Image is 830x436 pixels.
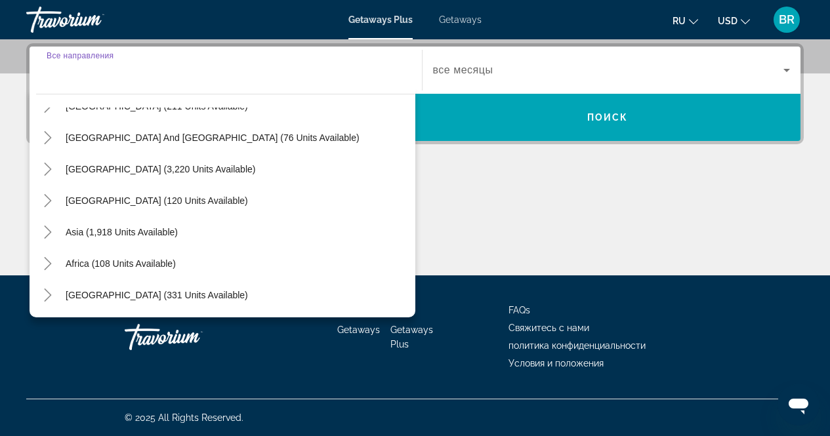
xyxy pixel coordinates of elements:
[348,14,413,25] a: Getaways Plus
[433,64,493,75] span: все месяцы
[36,189,59,212] button: Toggle Central America (120 units available)
[125,412,243,423] span: © 2025 All Rights Reserved.
[718,16,737,26] span: USD
[415,94,801,141] button: Поиск
[59,189,255,212] button: [GEOGRAPHIC_DATA] (120 units available)
[26,3,157,37] a: Travorium
[59,252,182,275] button: Africa (108 units available)
[66,227,178,237] span: Asia (1,918 units available)
[59,283,255,307] button: [GEOGRAPHIC_DATA] (331 units available)
[66,258,176,269] span: Africa (108 units available)
[439,14,482,25] a: Getaways
[770,6,804,33] button: User Menu
[508,358,604,368] a: Условия и положения
[337,325,380,335] a: Getaways
[36,158,59,181] button: Toggle South America (3,220 units available)
[778,384,820,426] iframe: Кнопка запуска окна обмена сообщениями
[508,305,530,315] a: FAQs
[66,290,248,300] span: [GEOGRAPHIC_DATA] (331 units available)
[779,13,795,26] span: BR
[59,157,262,181] button: [GEOGRAPHIC_DATA] (3,220 units available)
[36,95,59,118] button: Toggle Australia (211 units available)
[66,132,360,143] span: [GEOGRAPHIC_DATA] and [GEOGRAPHIC_DATA] (76 units available)
[125,317,256,357] a: Travorium
[66,164,255,174] span: [GEOGRAPHIC_DATA] (3,220 units available)
[587,112,629,123] span: Поиск
[59,220,184,244] button: Asia (1,918 units available)
[390,325,433,349] a: Getaways Plus
[508,340,646,351] a: политика конфиденциальности
[30,47,800,141] div: Search widget
[36,127,59,149] button: Toggle South Pacific and Oceania (76 units available)
[59,126,366,149] button: [GEOGRAPHIC_DATA] and [GEOGRAPHIC_DATA] (76 units available)
[36,252,59,275] button: Toggle Africa (108 units available)
[718,11,750,30] button: Change currency
[36,284,59,307] button: Toggle Middle East (331 units available)
[36,221,59,244] button: Toggle Asia (1,918 units available)
[508,323,589,333] a: Свяжитесь с нами
[59,94,255,118] button: [GEOGRAPHIC_DATA] (211 units available)
[673,11,698,30] button: Change language
[66,195,248,206] span: [GEOGRAPHIC_DATA] (120 units available)
[673,16,686,26] span: ru
[47,51,114,60] span: Все направления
